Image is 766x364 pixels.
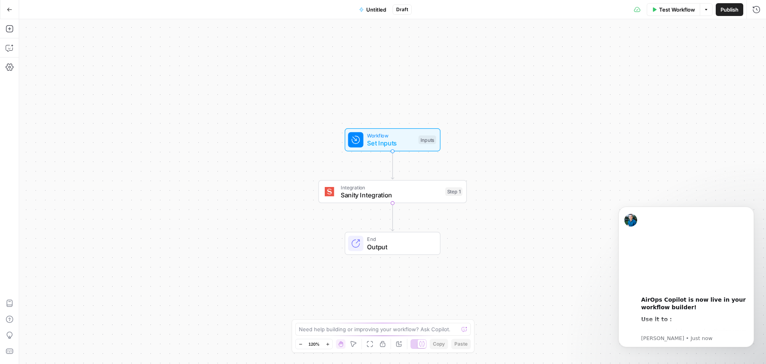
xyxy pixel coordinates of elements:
button: Copy [430,339,448,349]
span: 120% [308,341,320,347]
span: Untitled [366,6,386,14]
g: Edge from step_1 to end [391,203,394,231]
span: Copy [433,340,445,348]
span: Publish [721,6,738,14]
button: Untitled [354,3,391,16]
span: Test Workflow [659,6,695,14]
button: Test Workflow [647,3,700,16]
span: Workflow [367,132,415,139]
span: Output [367,242,432,252]
img: logo.svg [325,187,334,197]
div: EndOutput [318,232,467,255]
div: Step 1 [445,187,462,196]
span: Draft [396,6,408,13]
iframe: Intercom notifications message [606,195,766,360]
button: Publish [716,3,743,16]
span: Set Inputs [367,138,415,148]
span: Paste [454,340,468,348]
span: End [367,235,432,243]
g: Edge from start to step_1 [391,151,394,179]
span: Integration [341,183,441,191]
div: IntegrationSanity IntegrationStep 1 [318,180,467,203]
span: Sanity Integration [341,190,441,200]
div: WorkflowSet InputsInputs [318,128,467,151]
button: Paste [451,339,471,349]
div: Inputs [419,135,436,144]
